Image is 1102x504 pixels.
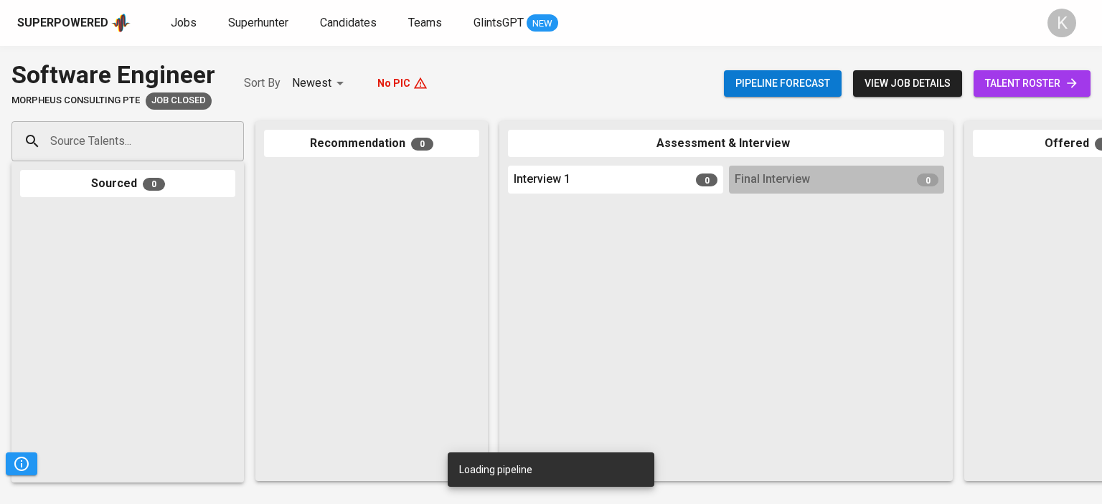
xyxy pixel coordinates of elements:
[696,173,717,186] span: 0
[11,57,215,92] div: Software Engineer
[508,130,944,158] div: Assessment & Interview
[146,94,212,108] span: Job Closed
[244,75,281,92] p: Sort By
[865,75,951,92] span: view job details
[474,14,558,32] a: GlintsGPT NEW
[20,170,235,198] div: Sourced
[17,12,131,34] a: Superpoweredapp logo
[411,138,433,151] span: 0
[171,16,197,29] span: Jobs
[236,140,239,143] button: Open
[459,457,532,482] div: Loading pipeline
[292,70,349,97] div: Newest
[146,92,212,110] div: Job closure caused by changes in client hiring plans
[985,75,1079,92] span: talent roster
[408,14,445,32] a: Teams
[917,173,938,186] span: 0
[228,14,291,32] a: Superhunter
[377,76,410,90] p: No PIC
[228,16,288,29] span: Superhunter
[292,75,331,92] p: Newest
[735,171,810,188] span: Final Interview
[171,14,199,32] a: Jobs
[11,94,140,108] span: Morpheus Consulting Pte
[1047,9,1076,37] div: K
[408,16,442,29] span: Teams
[724,70,842,97] button: Pipeline forecast
[6,452,37,475] button: Pipeline Triggers
[111,12,131,34] img: app logo
[320,14,380,32] a: Candidates
[974,70,1091,97] a: talent roster
[17,15,108,32] div: Superpowered
[320,16,377,29] span: Candidates
[474,16,524,29] span: GlintsGPT
[143,178,165,191] span: 0
[264,130,479,158] div: Recommendation
[853,70,962,97] button: view job details
[527,16,558,31] span: NEW
[514,171,570,188] span: Interview 1
[735,75,830,92] span: Pipeline forecast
